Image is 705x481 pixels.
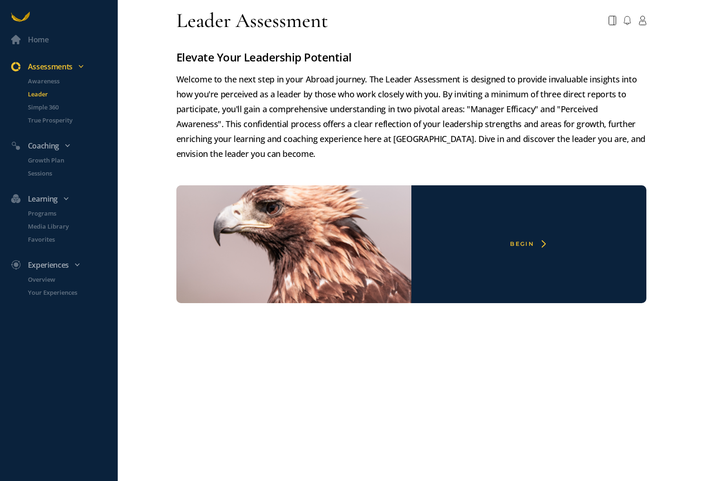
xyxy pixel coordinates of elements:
[17,76,118,86] a: Awareness
[6,140,121,152] div: Coaching
[17,275,118,284] a: Overview
[28,169,116,178] p: Sessions
[28,288,116,297] p: Your Experiences
[28,76,116,86] p: Awareness
[17,89,118,99] a: Leader
[153,174,435,315] img: eagle-leader-survey.png
[176,48,646,66] h3: Elevate Your Leadership Potential
[28,275,116,284] p: Overview
[28,89,116,99] p: Leader
[17,169,118,178] a: Sessions
[6,193,121,205] div: Learning
[17,209,118,218] a: Programs
[17,102,118,112] a: Simple 360
[510,240,534,248] div: Begin
[28,222,116,231] p: Media Library
[28,34,49,46] div: Home
[28,156,116,165] p: Growth Plan
[17,115,118,125] a: True Prosperity
[176,7,328,34] div: Leader Assessment
[17,288,118,297] a: Your Experiences
[28,102,116,112] p: Simple 360
[6,259,121,271] div: Experiences
[6,61,121,73] div: Assessments
[17,156,118,165] a: Growth Plan
[28,209,116,218] p: Programs
[171,185,652,303] a: Begin
[28,235,116,244] p: Favorites
[28,115,116,125] p: True Prosperity
[176,72,646,161] p: Welcome to the next step in your Abroad journey. The Leader Assessment is designed to provide inv...
[17,222,118,231] a: Media Library
[17,235,118,244] a: Favorites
